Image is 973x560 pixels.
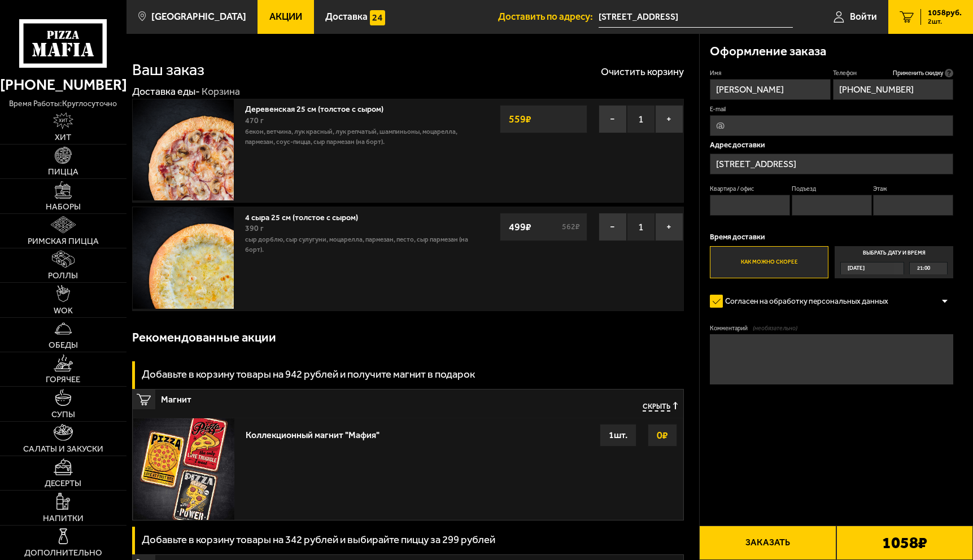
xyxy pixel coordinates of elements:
[51,410,75,419] span: Супы
[202,85,240,98] div: Корзина
[269,12,302,21] span: Акции
[710,246,828,278] label: Как можно скорее
[506,216,534,238] strong: 499 ₽
[627,105,655,133] span: 1
[599,7,793,28] input: Ваш адрес доставки
[710,105,953,113] label: E-mail
[132,331,276,344] h3: Рекомендованные акции
[43,514,84,523] span: Напитки
[245,210,368,222] a: 4 сыра 25 см (толстое с сыром)
[928,9,962,17] span: 1058 руб.
[882,535,927,551] b: 1058 ₽
[710,291,898,312] label: Согласен на обработку персональных данных
[48,272,78,280] span: Роллы
[873,185,953,193] label: Этаж
[710,185,790,193] label: Квартира / офис
[49,341,78,349] span: Обеды
[599,213,627,241] button: −
[699,526,836,560] button: Заказать
[142,535,495,545] h3: Добавьте в корзину товары на 342 рублей и выбирайте пиццу за 299 рублей
[710,45,826,58] h3: Оформление заказа
[506,108,534,130] strong: 559 ₽
[46,375,80,384] span: Горячее
[161,390,491,404] span: Магнит
[24,549,102,557] span: Дополнительно
[643,402,678,412] button: Скрыть
[710,233,953,240] p: Время доставки
[23,445,103,453] span: Салаты и закуски
[599,105,627,133] button: −
[893,69,943,77] span: Применить скидку
[246,424,379,440] div: Коллекционный магнит "Мафия"
[627,213,655,241] span: 1
[710,141,953,148] p: Адрес доставки
[45,479,81,488] span: Десерты
[792,185,872,193] label: Подъезд
[928,18,962,25] span: 2 шт.
[245,102,394,114] a: Деревенская 25 см (толстое с сыром)
[833,69,954,77] label: Телефон
[54,307,73,315] span: WOK
[245,127,469,147] p: бекон, ветчина, лук красный, лук репчатый, шампиньоны, моцарелла, пармезан, соус-пицца, сыр парме...
[133,418,683,519] a: Коллекционный магнит "Мафия"0₽1шт.
[850,12,877,21] span: Войти
[142,369,475,380] h3: Добавьте в корзину товары на 942 рублей и получите магнит в подарок
[643,402,670,412] span: Скрыть
[245,235,469,255] p: сыр дорблю, сыр сулугуни, моцарелла, пармезан, песто, сыр пармезан (на борт).
[325,12,368,21] span: Доставка
[710,115,953,136] input: @
[917,262,930,274] span: 21:00
[600,424,636,447] div: 1 шт.
[655,213,683,241] button: +
[48,168,78,176] span: Пицца
[245,224,264,233] span: 390 г
[601,67,684,77] button: Очистить корзину
[753,324,797,333] span: (необязательно)
[28,237,99,246] span: Римская пицца
[46,203,81,211] span: Наборы
[710,69,831,77] label: Имя
[370,10,385,25] img: 15daf4d41897b9f0e9f617042186c801.svg
[710,324,953,333] label: Комментарий
[710,79,831,100] input: Имя
[560,223,581,231] s: 562 ₽
[655,105,683,133] button: +
[245,116,264,125] span: 470 г
[132,62,204,78] h1: Ваш заказ
[498,12,599,21] span: Доставить по адресу:
[132,85,200,98] a: Доставка еды-
[833,79,954,100] input: +7 (
[848,262,865,274] span: [DATE]
[654,425,671,446] strong: 0 ₽
[55,133,71,142] span: Хит
[151,12,246,21] span: [GEOGRAPHIC_DATA]
[835,246,953,278] label: Выбрать дату и время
